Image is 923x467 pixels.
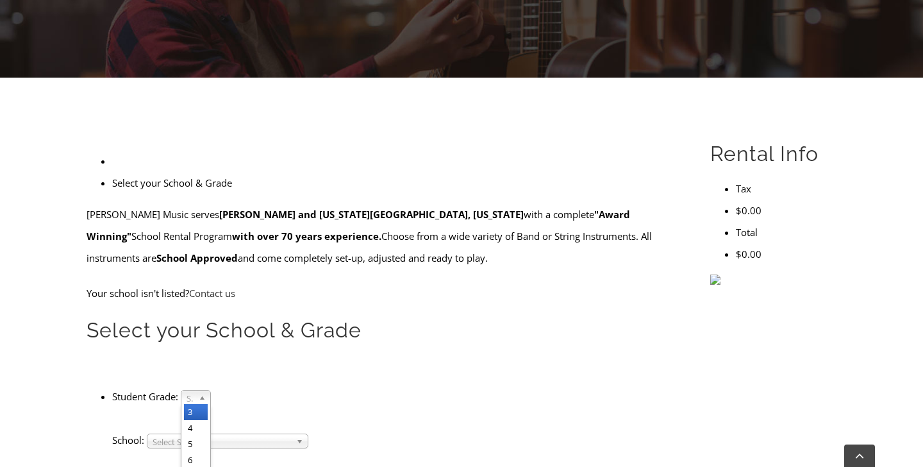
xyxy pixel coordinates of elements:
a: Contact us [189,287,235,300]
li: Total [736,221,836,243]
li: 3 [184,404,208,420]
label: Student Grade: [112,390,178,403]
li: 5 [184,436,208,452]
span: Select Grade... [187,391,194,406]
strong: [PERSON_NAME] and [US_STATE][GEOGRAPHIC_DATA], [US_STATE] [219,208,524,221]
p: Your school isn't listed? [87,282,681,304]
span: Select School... [153,434,291,450]
label: School: [112,434,144,446]
h2: Rental Info [710,140,836,167]
strong: with over 70 years experience. [232,230,381,242]
li: Select your School & Grade [112,172,681,194]
li: $0.00 [736,243,836,265]
li: Tax [736,178,836,200]
strong: School Approved [156,251,238,264]
li: $0.00 [736,200,836,221]
p: [PERSON_NAME] Music serves with a complete School Rental Program Choose from a wide variety of Ba... [87,203,681,269]
img: sidebar-footer.png [710,275,720,285]
li: 4 [184,420,208,436]
h2: Select your School & Grade [87,317,681,344]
